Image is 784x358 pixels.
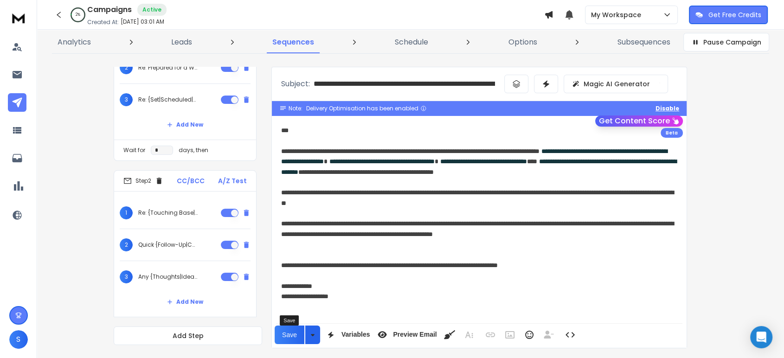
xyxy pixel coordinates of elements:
p: Wait for [123,147,145,154]
button: Disable [655,105,679,112]
a: Subsequences [612,31,676,53]
div: Step 2 [123,177,163,185]
span: 2 [120,61,133,74]
p: Re: {Touching Base|Following Up|Checking In} on Web Design Update [138,209,198,217]
button: Insert Unsubscribe Link [540,326,558,344]
span: 1 [120,206,133,219]
a: Analytics [52,31,96,53]
p: 2 % [76,12,80,18]
p: Any {Thoughts|Ideas|Feedback} on {Refreshing|Updating|Revamping} Your Website? [138,273,198,281]
p: Magic AI Generator [584,79,650,89]
p: CC/BCC [177,176,205,185]
li: Step2CC/BCCA/Z Test1Re: {Touching Base|Following Up|Checking In} on Web Design Update2Quick {Foll... [114,170,257,338]
a: Sequences [267,31,320,53]
p: Options [508,37,537,48]
div: Beta [661,128,683,138]
p: Get Free Credits [708,10,761,19]
button: Get Content Score [595,115,683,127]
div: Active [137,4,167,16]
p: Re: {Set|Scheduled|Planned} for a Website Redesign in [DATE]? [138,96,198,103]
p: Schedule [395,37,428,48]
p: A/Z Test [218,176,247,185]
p: [DATE] 03:01 AM [121,18,164,26]
p: Subsequences [617,37,670,48]
p: Subject: [281,78,310,89]
button: Magic AI Generator [564,75,668,93]
span: 3 [120,93,133,106]
p: My Workspace [591,10,645,19]
span: Variables [340,331,372,339]
a: Options [503,31,543,53]
h1: Campaigns [87,4,132,15]
p: Analytics [58,37,91,48]
button: More Text [460,326,478,344]
button: Emoticons [521,326,538,344]
button: Add Step [114,326,262,345]
p: Quick {Follow-Up|Check-In}: Your Website Redesign [138,241,198,249]
img: logo [9,9,28,26]
button: S [9,330,28,349]
button: Preview Email [373,326,438,344]
a: Leads [166,31,198,53]
div: Delivery Optimisation has been enabled [306,105,427,112]
button: Save [275,326,304,344]
div: Save [280,315,299,326]
p: days, then [179,147,208,154]
p: Leads [171,37,192,48]
span: Preview Email [391,331,438,339]
span: Note: [289,105,302,112]
div: Open Intercom Messenger [750,326,772,348]
a: Schedule [389,31,434,53]
button: Add New [160,115,211,134]
button: Add New [160,293,211,311]
button: Insert Link (Ctrl+K) [482,326,499,344]
button: Get Free Credits [689,6,768,24]
span: 3 [120,270,133,283]
button: Variables [322,326,372,344]
button: Insert Image (Ctrl+P) [501,326,519,344]
span: 2 [120,238,133,251]
button: Pause Campaign [683,33,769,51]
p: Re: Prepared for a Website {Upgrade|Refresh|Revamp} {in [DATE]|this Year|Next Year}? [138,64,198,71]
p: Created At: [87,19,119,26]
p: Sequences [272,37,314,48]
button: Code View [561,326,579,344]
